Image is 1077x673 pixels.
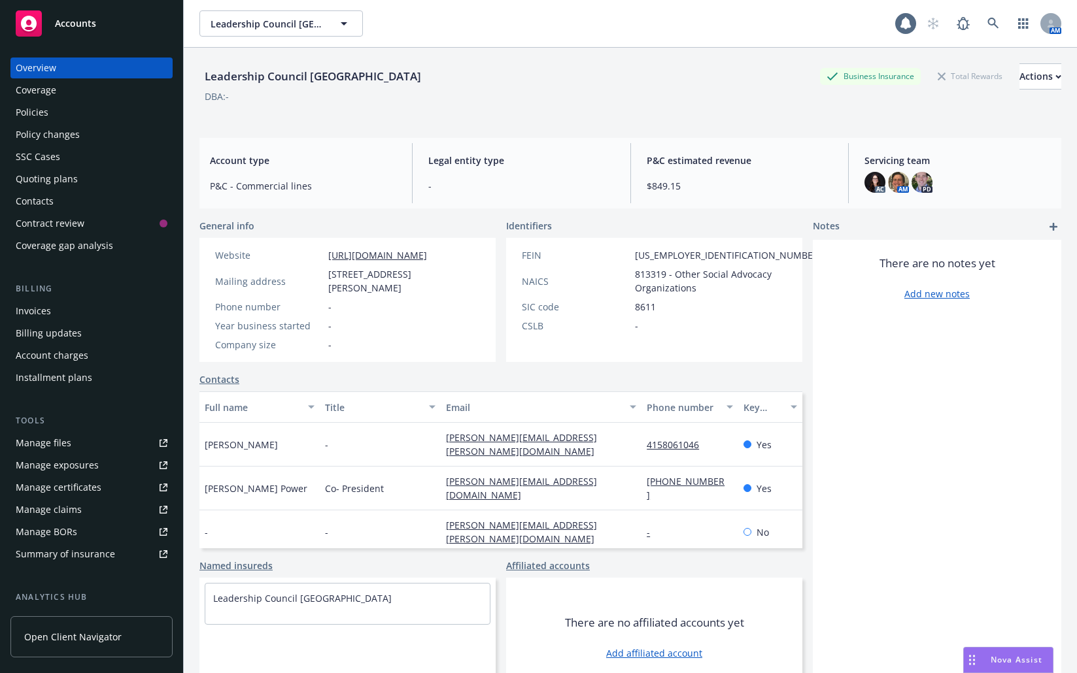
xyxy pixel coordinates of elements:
a: 4158061046 [647,438,709,451]
a: Installment plans [10,367,173,388]
div: Email [446,401,622,414]
a: Add new notes [904,287,970,301]
a: Overview [10,57,173,78]
div: Title [325,401,420,414]
button: Phone number [641,391,738,423]
span: - [325,438,328,451]
div: Leadership Council [GEOGRAPHIC_DATA] [199,68,426,85]
a: Switch app [1010,10,1036,37]
span: [PERSON_NAME] [205,438,278,451]
div: CSLB [522,319,630,333]
a: Billing updates [10,323,173,344]
span: - [328,338,332,352]
span: There are no affiliated accounts yet [565,615,744,631]
a: Accounts [10,5,173,42]
span: - [428,179,615,193]
button: Actions [1019,63,1061,90]
a: [PERSON_NAME][EMAIL_ADDRESS][PERSON_NAME][DOMAIN_NAME] [446,519,605,545]
div: Year business started [215,319,323,333]
span: 8611 [635,300,656,314]
a: Contacts [199,372,239,386]
a: [PERSON_NAME][EMAIL_ADDRESS][PERSON_NAME][DOMAIN_NAME] [446,431,605,457]
div: Quoting plans [16,169,78,189]
span: Open Client Navigator [24,630,122,644]
a: Summary of insurance [10,544,173,565]
a: Add affiliated account [606,646,702,660]
div: DBA: - [205,90,229,103]
div: Contract review [16,213,84,234]
div: Policies [16,102,48,123]
div: Key contact [744,401,783,414]
div: Website [215,248,323,262]
button: Nova Assist [963,647,1053,673]
a: Start snowing [920,10,946,37]
span: [STREET_ADDRESS][PERSON_NAME] [328,267,480,295]
div: Phone number [215,300,323,314]
a: Affiliated accounts [506,559,590,572]
div: Overview [16,57,56,78]
div: Drag to move [964,648,980,672]
span: Leadership Council [GEOGRAPHIC_DATA] [211,17,324,31]
a: Manage claims [10,499,173,520]
span: [US_EMPLOYER_IDENTIFICATION_NUMBER] [635,248,822,262]
div: Mailing address [215,274,323,288]
span: Accounts [55,18,96,29]
div: Billing [10,282,173,295]
span: P&C estimated revenue [647,154,833,167]
div: SSC Cases [16,146,60,167]
div: Manage BORs [16,521,77,542]
a: Manage BORs [10,521,173,542]
a: Search [980,10,1006,37]
a: Manage certificates [10,477,173,498]
a: [PERSON_NAME][EMAIL_ADDRESS][DOMAIN_NAME] [446,475,597,501]
button: Title [320,391,440,423]
a: [PHONE_NUMBER] [647,475,725,501]
a: Manage files [10,433,173,453]
a: SSC Cases [10,146,173,167]
a: [URL][DOMAIN_NAME] [328,249,427,261]
span: Co- President [325,482,384,495]
button: Email [441,391,641,423]
div: Manage exposures [16,455,99,476]
span: No [757,525,769,539]
a: - [647,526,660,538]
div: Manage files [16,433,71,453]
a: Manage exposures [10,455,173,476]
span: 813319 - Other Social Advocacy Organizations [635,267,822,295]
span: Yes [757,438,772,451]
a: Policies [10,102,173,123]
div: Policy changes [16,124,80,145]
span: [PERSON_NAME] Power [205,482,307,495]
div: Phone number [647,401,719,414]
span: - [328,300,332,314]
a: Account charges [10,345,173,366]
a: Policy changes [10,124,173,145]
span: - [205,525,208,539]
div: Full name [205,401,300,414]
img: photo [864,172,885,193]
a: Named insureds [199,559,273,572]
span: There are no notes yet [880,255,995,271]
div: Coverage [16,80,56,101]
div: Invoices [16,301,51,321]
span: - [635,319,638,333]
div: Manage certificates [16,477,101,498]
button: Leadership Council [GEOGRAPHIC_DATA] [199,10,363,37]
span: $849.15 [647,179,833,193]
div: Actions [1019,64,1061,89]
div: Summary of insurance [16,544,115,565]
div: Billing updates [16,323,82,344]
button: Full name [199,391,320,423]
a: Coverage gap analysis [10,235,173,256]
a: Invoices [10,301,173,321]
span: General info [199,219,254,233]
span: Servicing team [864,154,1051,167]
div: Business Insurance [820,68,921,84]
span: Account type [210,154,396,167]
img: photo [912,172,932,193]
div: Coverage gap analysis [16,235,113,256]
div: FEIN [522,248,630,262]
button: Key contact [738,391,802,423]
a: Contract review [10,213,173,234]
